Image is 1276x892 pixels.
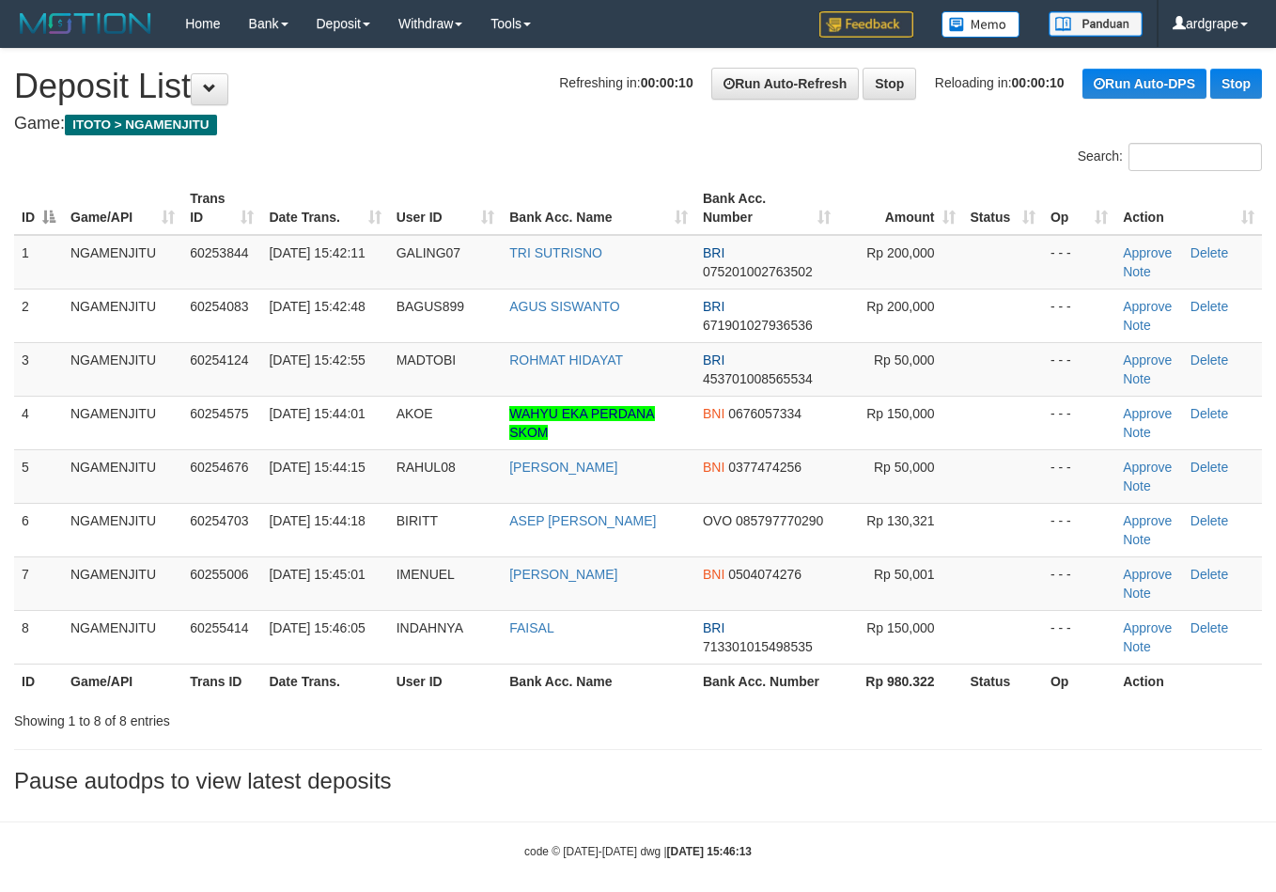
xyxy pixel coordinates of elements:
[1190,620,1228,635] a: Delete
[1123,318,1151,333] a: Note
[190,299,248,314] span: 60254083
[509,513,656,528] a: ASEP [PERSON_NAME]
[935,75,1065,90] span: Reloading in:
[269,620,365,635] span: [DATE] 15:46:05
[14,289,63,342] td: 2
[1190,460,1228,475] a: Delete
[190,245,248,260] span: 60253844
[1123,299,1172,314] a: Approve
[269,460,365,475] span: [DATE] 15:44:15
[1123,352,1172,368] a: Approve
[1123,478,1151,493] a: Note
[1190,352,1228,368] a: Delete
[1043,503,1115,556] td: - - -
[866,406,934,421] span: Rp 150,000
[502,181,695,235] th: Bank Acc. Name: activate to sort column ascending
[1123,639,1151,654] a: Note
[941,11,1020,38] img: Button%20Memo.svg
[1043,289,1115,342] td: - - -
[269,513,365,528] span: [DATE] 15:44:18
[14,396,63,449] td: 4
[703,406,724,421] span: BNI
[502,664,695,698] th: Bank Acc. Name
[703,513,732,528] span: OVO
[509,299,619,314] a: AGUS SISWANTO
[269,567,365,582] span: [DATE] 15:45:01
[728,406,801,421] span: Copy 0676057334 to clipboard
[397,620,463,635] span: INDAHNYA
[559,75,692,90] span: Refreshing in:
[269,299,365,314] span: [DATE] 15:42:48
[1123,532,1151,547] a: Note
[1123,371,1151,386] a: Note
[1115,181,1262,235] th: Action: activate to sort column ascending
[703,352,724,368] span: BRI
[190,460,248,475] span: 60254676
[736,513,823,528] span: Copy 085797770290 to clipboard
[14,9,157,38] img: MOTION_logo.png
[874,460,935,475] span: Rp 50,000
[703,460,724,475] span: BNI
[190,567,248,582] span: 60255006
[14,342,63,396] td: 3
[14,503,63,556] td: 6
[728,460,801,475] span: Copy 0377474256 to clipboard
[190,352,248,368] span: 60254124
[190,406,248,421] span: 60254575
[14,610,63,664] td: 8
[1123,567,1172,582] a: Approve
[1049,11,1143,37] img: panduan.png
[1128,143,1262,171] input: Search:
[728,567,801,582] span: Copy 0504074276 to clipboard
[63,503,182,556] td: NGAMENJITU
[63,289,182,342] td: NGAMENJITU
[703,639,813,654] span: Copy 713301015498535 to clipboard
[1043,181,1115,235] th: Op: activate to sort column ascending
[65,115,217,135] span: ITOTO > NGAMENJITU
[866,513,934,528] span: Rp 130,321
[874,352,935,368] span: Rp 50,000
[190,513,248,528] span: 60254703
[14,704,518,730] div: Showing 1 to 8 of 8 entries
[14,115,1262,133] h4: Game:
[1210,69,1262,99] a: Stop
[63,342,182,396] td: NGAMENJITU
[1123,513,1172,528] a: Approve
[1012,75,1065,90] strong: 00:00:10
[509,460,617,475] a: [PERSON_NAME]
[863,68,916,100] a: Stop
[703,620,724,635] span: BRI
[397,299,464,314] span: BAGUS899
[269,352,365,368] span: [DATE] 15:42:55
[397,406,433,421] span: AKOE
[14,664,63,698] th: ID
[1043,449,1115,503] td: - - -
[182,181,261,235] th: Trans ID: activate to sort column ascending
[524,845,752,858] small: code © [DATE]-[DATE] dwg |
[397,513,438,528] span: BIRITT
[1078,143,1262,171] label: Search:
[1043,342,1115,396] td: - - -
[509,352,623,368] a: ROHMAT HIDAYAT
[1123,460,1172,475] a: Approve
[1043,235,1115,290] td: - - -
[1043,556,1115,610] td: - - -
[963,664,1043,698] th: Status
[866,245,934,260] span: Rp 200,000
[63,664,182,698] th: Game/API
[1123,264,1151,279] a: Note
[1190,513,1228,528] a: Delete
[182,664,261,698] th: Trans ID
[1043,396,1115,449] td: - - -
[963,181,1043,235] th: Status: activate to sort column ascending
[397,352,457,368] span: MADTOBI
[1190,245,1228,260] a: Delete
[703,567,724,582] span: BNI
[389,181,503,235] th: User ID: activate to sort column ascending
[509,245,602,260] a: TRI SUTRISNO
[1123,245,1172,260] a: Approve
[667,845,752,858] strong: [DATE] 15:46:13
[63,181,182,235] th: Game/API: activate to sort column ascending
[703,264,813,279] span: Copy 075201002763502 to clipboard
[1190,406,1228,421] a: Delete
